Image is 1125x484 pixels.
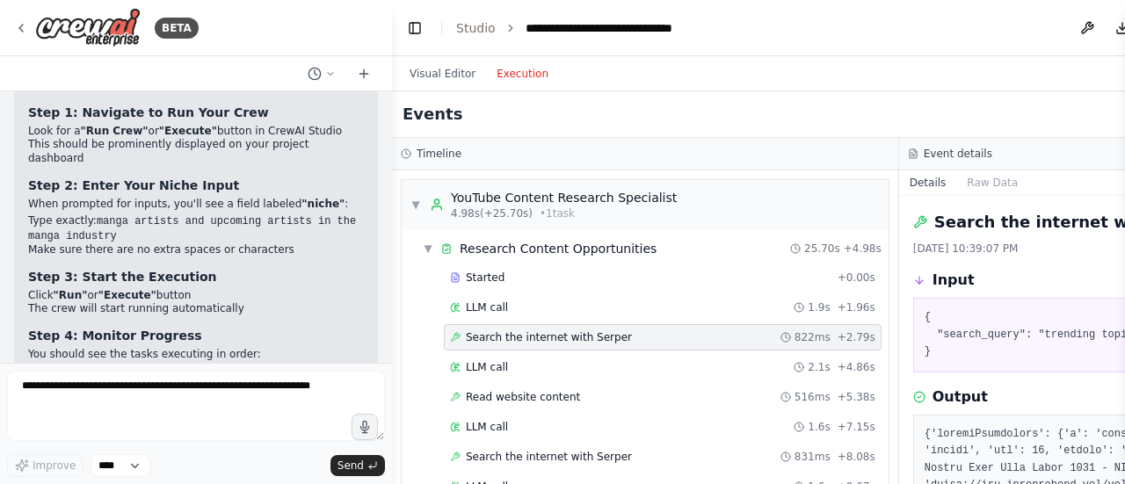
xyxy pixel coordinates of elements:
h3: Step 2: Enter Your Niche Input [28,177,364,194]
span: ▼ [410,198,421,212]
span: 1.6s [808,420,830,434]
button: Start a new chat [350,63,378,84]
span: 1.9s [808,300,830,314]
span: • 1 task [540,206,575,220]
h3: Step 1: Navigate to Run Your Crew [28,104,364,121]
strong: "niche" [301,198,345,210]
h3: Output [933,386,988,408]
span: Improve [33,459,76,473]
span: LLM call [466,360,508,374]
span: Search the internet with Serper [466,450,632,464]
li: This should be prominently displayed on your project dashboard [28,138,364,165]
span: Search the internet with Serper [466,330,632,344]
span: 2.1s [808,360,830,374]
span: 25.70s [804,242,840,256]
strong: "Execute" [159,125,217,137]
button: Raw Data [956,170,1028,195]
span: Read website content [466,390,580,404]
p: When prompted for inputs, you'll see a field labeled : [28,198,364,212]
strong: "Run" [54,289,88,301]
span: ▼ [423,242,433,256]
div: Research Content Opportunities [460,240,657,257]
li: Make sure there are no extra spaces or characters [28,243,364,257]
h3: Input [933,270,975,291]
span: Started [466,271,504,285]
a: Studio [456,21,496,35]
button: Send [330,455,385,476]
code: manga artists and upcoming artists in the manga industry [28,215,356,242]
span: + 4.86s [838,360,875,374]
span: 831ms [795,450,831,464]
span: + 5.38s [838,390,875,404]
span: + 7.15s [838,420,875,434]
button: Details [899,170,957,195]
h2: Events [403,102,462,126]
h3: Step 3: Start the Execution [28,268,364,285]
strong: "Run Crew" [81,125,149,137]
h3: Event details [924,147,992,161]
span: LLM call [466,420,508,434]
strong: "Execute" [98,289,156,301]
span: 4.98s (+25.70s) [451,206,533,220]
span: 822ms [795,330,831,344]
span: + 1.96s [838,300,875,314]
button: Hide left sidebar [403,16,427,40]
li: Type exactly: [28,214,364,243]
span: LLM call [466,300,508,314]
span: + 4.98s [844,242,882,256]
span: Send [337,459,364,473]
button: Improve [7,454,83,477]
li: Look for a or button in CrewAI Studio [28,125,364,139]
button: Visual Editor [399,63,486,84]
span: + 0.00s [838,271,875,285]
button: Click to speak your automation idea [352,414,378,440]
li: Click or button [28,289,364,303]
span: + 2.79s [838,330,875,344]
li: The crew will start running automatically [28,302,364,316]
span: 516ms [795,390,831,404]
button: Switch to previous chat [301,63,343,84]
img: Logo [35,8,141,47]
button: Execution [486,63,559,84]
h3: Step 4: Monitor Progress [28,327,364,344]
h3: Timeline [417,147,461,161]
span: + 8.08s [838,450,875,464]
p: You should see the tasks executing in order: [28,348,364,362]
div: YouTube Content Research Specialist [451,189,677,206]
nav: breadcrumb [456,19,723,37]
div: BETA [155,18,199,39]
